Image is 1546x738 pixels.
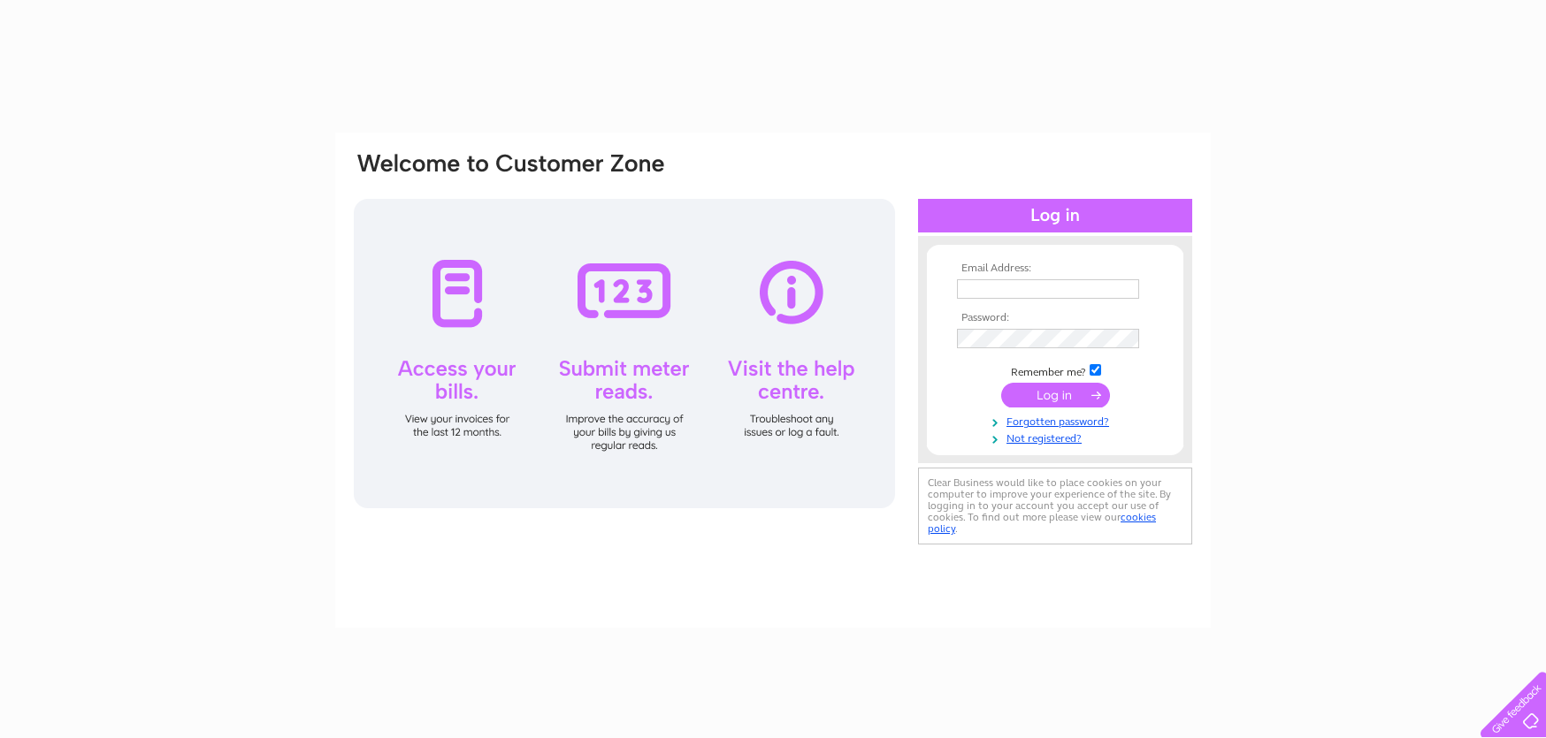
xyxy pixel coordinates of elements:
th: Email Address: [953,262,1158,275]
a: Forgotten password? [957,412,1158,429]
input: Submit [1001,383,1110,407]
th: Password: [953,312,1158,324]
div: Clear Business would like to place cookies on your computer to improve your experience of the sit... [918,468,1192,544]
a: Not registered? [957,429,1158,445]
td: Remember me? [953,361,1158,379]
a: cookies policy [928,511,1156,535]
